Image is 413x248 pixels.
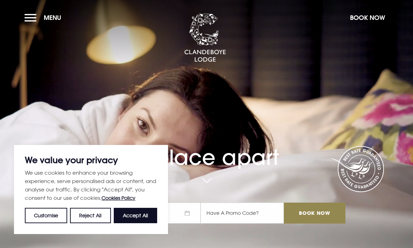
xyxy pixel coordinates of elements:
input: Have A Promo Code? [201,203,284,224]
a: Cookies Policy [101,195,135,201]
button: Reject All [70,208,111,223]
button: Accept All [114,208,157,223]
h1: A place apart [68,130,345,170]
button: Customise [25,208,67,223]
button: Menu [24,10,65,25]
p: We use cookies to enhance your browsing experience, serve personalised ads or content, and analys... [25,168,157,202]
img: Clandeboye Lodge [184,14,226,63]
input: Book Now [284,203,345,224]
span: Menu [44,14,61,22]
p: We value your privacy [25,156,157,164]
div: We value your privacy [14,145,168,234]
button: Book Now [346,10,388,25]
